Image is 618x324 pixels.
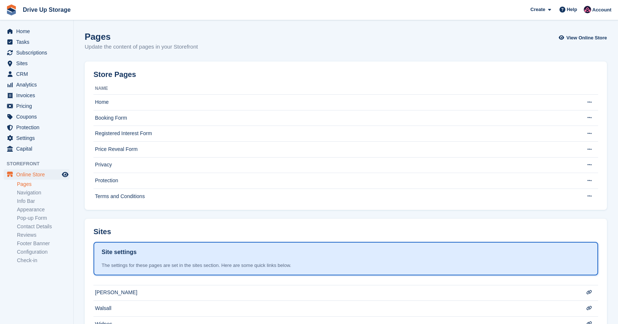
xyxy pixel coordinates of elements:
[4,101,70,111] a: menu
[16,112,60,122] span: Coupons
[93,110,573,126] td: Booking Form
[20,4,74,16] a: Drive Up Storage
[61,170,70,179] a: Preview store
[567,6,577,13] span: Help
[93,126,573,142] td: Registered Interest Form
[17,249,70,256] a: Configuration
[93,228,111,236] h2: Sites
[16,144,60,154] span: Capital
[16,26,60,36] span: Home
[17,206,70,213] a: Appearance
[584,6,591,13] img: Will Google Ads
[16,122,60,133] span: Protection
[85,32,198,42] h1: Pages
[93,173,573,189] td: Protection
[592,6,611,14] span: Account
[4,133,70,143] a: menu
[85,43,198,51] p: Update the content of pages in your Storefront
[93,141,573,157] td: Price Reveal Form
[16,101,60,111] span: Pricing
[16,169,60,180] span: Online Store
[102,248,137,257] h1: Site settings
[93,70,136,79] h2: Store Pages
[93,83,573,95] th: Name
[530,6,545,13] span: Create
[17,181,70,188] a: Pages
[93,189,573,204] td: Terms and Conditions
[93,301,573,317] td: Walsall
[4,47,70,58] a: menu
[16,90,60,101] span: Invoices
[4,26,70,36] a: menu
[17,232,70,239] a: Reviews
[4,90,70,101] a: menu
[16,80,60,90] span: Analytics
[7,160,73,168] span: Storefront
[16,133,60,143] span: Settings
[4,144,70,154] a: menu
[17,215,70,222] a: Pop-up Form
[16,37,60,47] span: Tasks
[4,58,70,68] a: menu
[93,95,573,110] td: Home
[17,257,70,264] a: Check-in
[4,169,70,180] a: menu
[17,198,70,205] a: Info Bar
[4,122,70,133] a: menu
[566,34,607,42] span: View Online Store
[102,262,590,269] div: The settings for these pages are set in the sites section. Here are some quick links below.
[16,58,60,68] span: Sites
[17,189,70,196] a: Navigation
[16,47,60,58] span: Subscriptions
[4,80,70,90] a: menu
[6,4,17,15] img: stora-icon-8386f47178a22dfd0bd8f6a31ec36ba5ce8667c1dd55bd0f319d3a0aa187defe.svg
[16,69,60,79] span: CRM
[4,37,70,47] a: menu
[4,112,70,122] a: menu
[561,32,607,44] a: View Online Store
[17,240,70,247] a: Footer Banner
[17,223,70,230] a: Contact Details
[93,157,573,173] td: Privacy
[93,285,573,301] td: [PERSON_NAME]
[4,69,70,79] a: menu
